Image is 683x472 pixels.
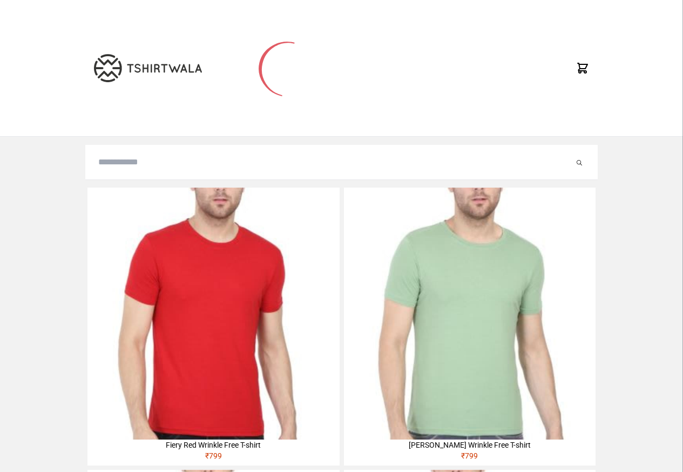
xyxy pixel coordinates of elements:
div: ₹ 799 [87,450,339,466]
div: [PERSON_NAME] Wrinkle Free T-shirt [344,440,596,450]
img: TW-LOGO-400-104.png [94,54,202,82]
img: 4M6A2211-320x320.jpg [344,188,596,440]
a: Fiery Red Wrinkle Free T-shirt₹799 [87,188,339,466]
div: ₹ 799 [344,450,596,466]
button: Submit your search query. [574,156,585,169]
a: [PERSON_NAME] Wrinkle Free T-shirt₹799 [344,188,596,466]
img: 4M6A2225-320x320.jpg [87,188,339,440]
div: Fiery Red Wrinkle Free T-shirt [87,440,339,450]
